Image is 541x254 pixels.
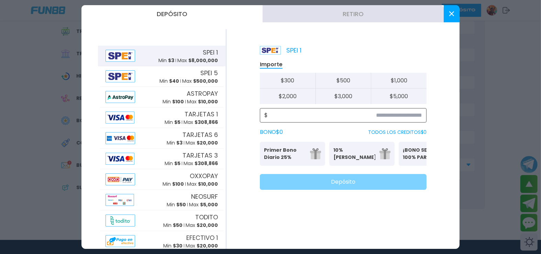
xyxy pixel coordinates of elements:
label: BONO $ 0 [260,128,283,136]
span: TARJETAS 6 [183,130,218,139]
span: $ 100 [172,181,184,187]
span: $ 50 [173,222,183,229]
span: $ 10,000 [198,181,218,187]
button: ¡BONO SEMANAL 100% PARA DEPORTES! [399,142,464,166]
span: $ 20,000 [197,139,218,146]
span: SPEI 1 [203,48,218,57]
img: Alipay [106,153,134,165]
button: AlipayTARJETAS 3Min $5Max $308,866 [98,149,225,169]
img: Alipay [106,112,134,124]
img: Platform Logo [260,46,281,55]
span: $ 5,000 [200,201,218,208]
span: $ 20,000 [197,222,218,229]
img: Alipay [106,50,135,62]
p: Max [184,160,218,167]
p: Primer Bono Diario 25% [264,147,306,161]
p: Max [184,119,218,126]
button: AlipayOXXOPAYMin $100Max $10,000 [98,169,225,190]
span: $ 20,000 [197,242,218,249]
img: Alipay [106,194,134,206]
span: $ 3 [176,139,183,146]
button: $300 [260,73,316,89]
button: AlipaySPEI 5Min $40Max $500,000 [98,66,225,87]
button: AlipayNEOSURFMin $50Max $5,000 [98,190,225,210]
button: $3,000 [316,89,371,104]
img: Alipay [106,215,135,227]
p: Min [158,57,174,64]
button: AlipayASTROPAYMin $100Max $10,000 [98,87,225,107]
p: Max [186,242,218,250]
p: Max [187,98,218,105]
span: $ 308,866 [195,119,218,126]
p: Min [163,98,184,105]
p: Min [167,139,183,147]
span: $ 3 [168,57,174,64]
span: $ 5 [174,160,180,167]
p: Min [159,78,179,85]
button: AlipayEFECTIVO 1Min $30Max $20,000 [98,231,225,252]
span: OXXOPAY [190,171,218,181]
p: 10% [PERSON_NAME] [333,147,375,161]
button: AlipayTARJETAS 6Min $3Max $20,000 [98,128,225,149]
span: $ [264,111,268,119]
span: SPEI 5 [200,68,218,78]
img: Alipay [106,70,135,82]
img: gift [379,148,390,159]
span: TARJETAS 3 [183,151,218,160]
span: TODITO [195,212,218,222]
button: $500 [316,73,371,89]
button: AlipayTODITOMin $50Max $20,000 [98,210,225,231]
p: SPEI 1 [260,46,301,55]
p: Min [165,119,180,126]
button: $2,000 [260,89,316,104]
p: Max [186,139,218,147]
p: Max [186,222,218,229]
span: $ 5 [174,119,180,126]
p: ¡BONO SEMANAL 100% PARA DEPORTES! [403,147,445,161]
p: Importe [260,61,283,69]
button: Depósito [260,174,427,190]
span: NEOSURF [191,192,218,201]
p: Min [163,181,184,188]
span: ASTROPAY [187,89,218,98]
span: $ 500,000 [193,78,218,84]
button: Primer Bono Diario 25% [260,142,325,166]
img: Alipay [106,235,135,247]
button: 10% [PERSON_NAME] [329,142,395,166]
span: $ 308,866 [195,160,218,167]
img: Alipay [106,91,135,103]
span: TARJETAS 1 [185,109,218,119]
img: gift [310,148,321,159]
button: $1,000 [371,73,427,89]
span: $ 10,000 [198,98,218,105]
p: TODOS LOS CREDITOS $ 0 [368,129,427,136]
p: Max [182,78,218,85]
p: Max [177,57,218,64]
span: $ 40 [169,78,179,84]
button: $5,000 [371,89,427,104]
span: $ 8,000,000 [188,57,218,64]
p: Min [165,160,180,167]
span: EFECTIVO 1 [186,233,218,242]
span: $ 30 [173,242,183,249]
img: Alipay [106,173,135,185]
img: Alipay [106,132,135,144]
p: Min [167,201,186,208]
button: AlipaySPEI 1Min $3Max $8,000,000 [98,46,225,66]
p: Max [187,181,218,188]
p: Max [189,201,218,208]
span: $ 100 [172,98,184,105]
button: Depósito [81,5,263,22]
p: Min [163,222,183,229]
p: Min [163,242,183,250]
span: $ 50 [176,201,186,208]
button: AlipayTARJETAS 1Min $5Max $308,866 [98,107,225,128]
button: Retiro [263,5,444,22]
